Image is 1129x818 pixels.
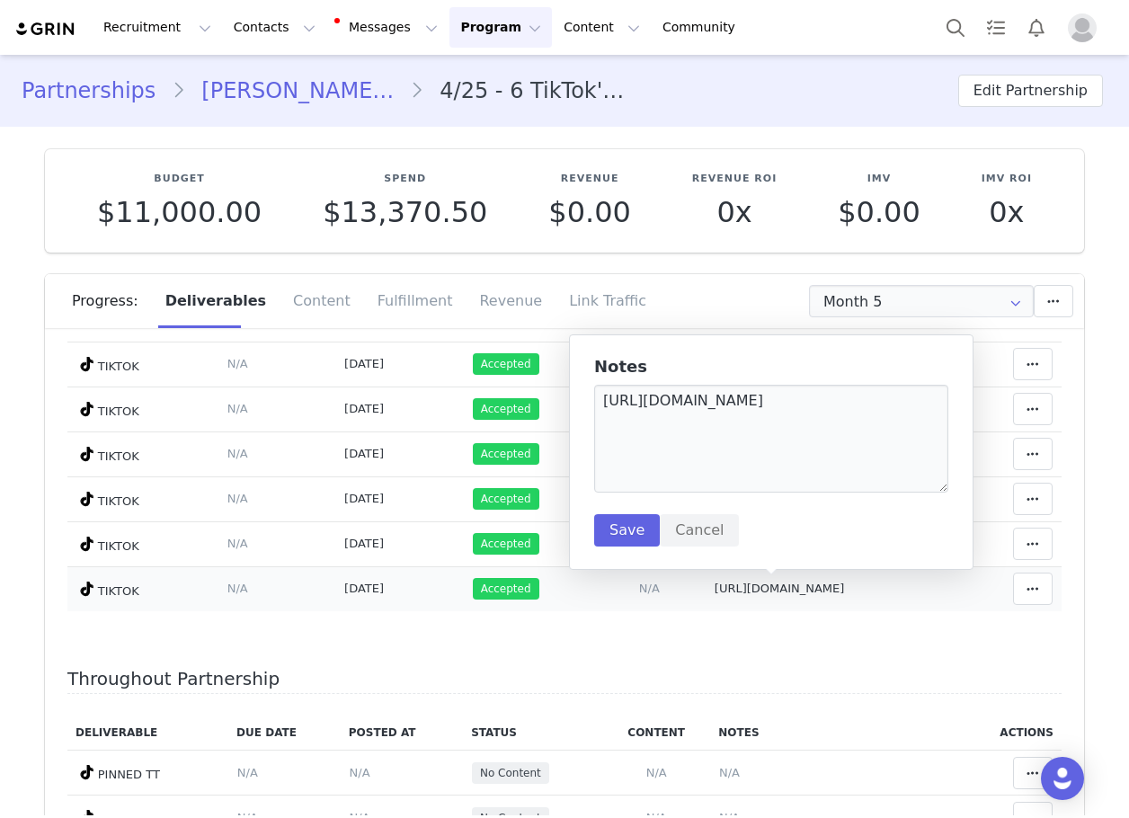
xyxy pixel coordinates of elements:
[344,357,384,370] span: [DATE]
[7,7,497,22] p: payment 1 not requested yet - missing tag in bio + pinned post.
[323,195,487,229] span: $13,370.50
[97,172,262,187] p: Budget
[982,196,1032,228] p: 0x
[710,716,959,751] th: Notes
[838,172,920,187] p: IMV
[553,7,651,48] button: Content
[548,195,631,229] span: $0.00
[7,7,497,22] p: payment 6
[692,196,777,228] p: 0x
[936,7,975,48] button: Search
[14,21,77,38] img: grin logo
[344,447,384,460] span: [DATE]
[67,342,218,387] td: TIKTOK
[67,751,228,796] td: PINNED TT
[227,537,248,550] span: N/A
[67,476,218,521] td: TIKTOK
[344,492,384,505] span: [DATE]
[185,75,410,107] a: [PERSON_NAME]/[PERSON_NAME]/[PERSON_NAME]
[228,716,341,751] th: Due Date
[466,274,556,328] div: Revenue
[473,443,539,465] span: Accepted
[639,582,660,595] span: N/A
[364,274,467,328] div: Fulfillment
[280,274,364,328] div: Content
[152,274,280,328] div: Deliverables
[719,766,740,779] span: N/A
[692,172,777,187] p: Revenue ROI
[838,195,920,229] span: $0.00
[958,75,1103,107] button: Edit Partnership
[237,766,258,779] span: N/A
[97,195,262,229] span: $11,000.00
[227,582,248,595] span: N/A
[548,172,631,187] p: Revenue
[7,7,497,22] p: month 2 reuqested
[1057,13,1115,42] button: Profile
[93,7,222,48] button: Recruitment
[660,514,739,547] button: Cancel
[67,387,218,431] td: TIKTOK
[323,172,487,187] p: Spend
[72,274,152,328] div: Progress:
[7,7,497,22] p: month 1 requested again because could not find on log or email
[227,402,248,415] span: N/A
[473,488,539,510] span: Accepted
[1068,13,1097,42] img: placeholder-profile.jpg
[344,402,384,415] span: [DATE]
[67,566,218,611] td: TIKTOK
[1041,757,1084,800] div: Open Intercom Messenger
[473,353,539,375] span: Accepted
[463,716,602,751] th: Status
[480,765,541,781] span: No Content
[449,7,552,48] button: Program
[350,766,370,779] span: N/A
[344,537,384,550] span: [DATE]
[556,274,646,328] div: Link Traffic
[227,492,248,505] span: N/A
[67,521,218,566] td: TIKTOK
[959,716,1062,751] th: Actions
[7,7,497,22] p: month 4 requested
[223,7,326,48] button: Contacts
[227,447,248,460] span: N/A
[67,431,218,476] td: TIKTOK
[594,514,660,547] button: Save
[473,533,539,555] span: Accepted
[67,716,228,751] th: Deliverable
[652,7,754,48] a: Community
[473,398,539,420] span: Accepted
[809,285,1034,317] input: Select
[227,357,248,370] span: N/A
[715,582,845,595] span: [URL][DOMAIN_NAME]
[646,766,667,779] span: N/A
[976,7,1016,48] a: Tasks
[344,582,384,595] span: [DATE]
[7,7,497,22] p: month 5 requested
[1017,7,1056,48] button: Notifications
[341,716,463,751] th: Posted At
[982,172,1032,187] p: IMV ROI
[473,578,539,600] span: Accepted
[67,669,1062,695] h4: Throughout Partnership
[602,716,710,751] th: Content
[22,75,172,107] a: Partnerships
[7,7,497,22] p: payment 1 requested + advised to move tag in bio up.
[327,7,449,48] button: Messages
[7,7,497,22] p: month 3 requested
[594,358,948,376] h5: Notes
